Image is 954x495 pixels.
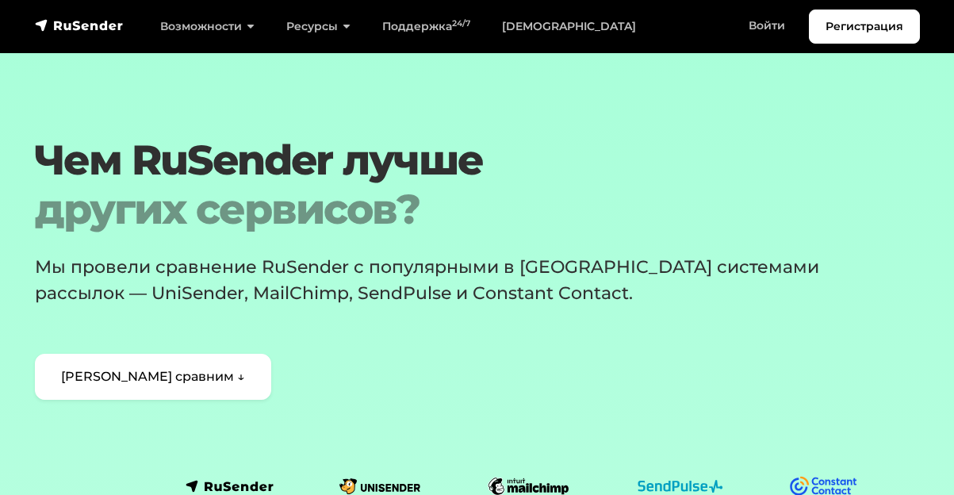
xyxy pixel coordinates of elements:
[486,10,652,43] a: [DEMOGRAPHIC_DATA]
[35,185,920,234] span: других сервисов?
[35,254,879,306] p: Мы провели сравнение RuSender с популярными в [GEOGRAPHIC_DATA] системами рассылок — UniSender, M...
[452,18,470,29] sup: 24/7
[270,10,366,43] a: Ресурсы
[144,10,270,43] a: Возможности
[35,17,124,33] img: RuSender
[809,10,920,44] a: Регистрация
[186,478,274,494] img: logo-rusender.svg
[35,136,920,235] h1: Чем RuSender лучше
[35,354,271,400] a: [PERSON_NAME] сравним ↓
[336,478,423,494] img: logo-unisender.svg
[733,10,801,42] a: Войти
[638,480,723,493] img: logo-sendpulse.svg
[366,10,486,43] a: Поддержка24/7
